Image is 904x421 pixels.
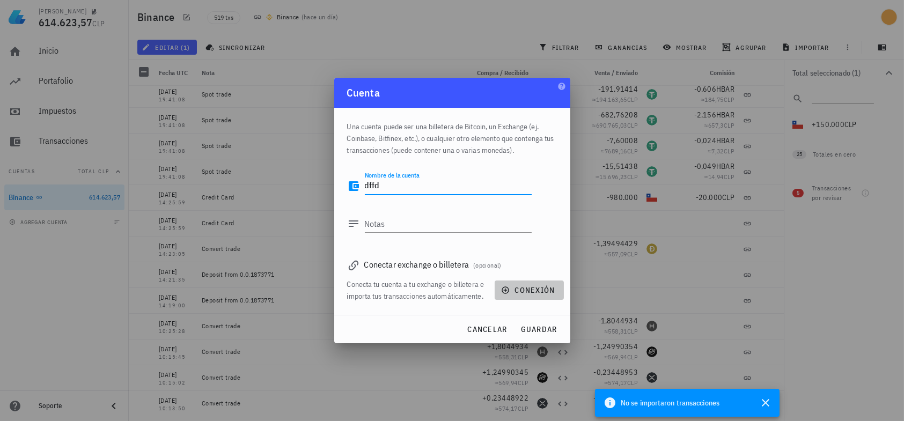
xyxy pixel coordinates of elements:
button: cancelar [462,320,511,339]
div: Conectar exchange o billetera [347,257,557,272]
div: Cuenta [334,78,570,108]
div: Conecta tu cuenta a tu exchange o billetera e importa tus transacciones automáticamente. [347,278,489,302]
span: No se importaron transacciones [621,397,719,409]
button: conexión [495,280,563,300]
span: cancelar [467,324,507,334]
span: conexión [503,285,555,295]
div: Una cuenta puede ser una billetera de Bitcoin, un Exchange (ej. Coinbase, Bitfinex, etc.), o cual... [347,108,557,163]
span: guardar [520,324,557,334]
span: (opcional) [473,261,502,269]
label: Nombre de la cuenta [365,171,420,179]
button: guardar [516,320,562,339]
